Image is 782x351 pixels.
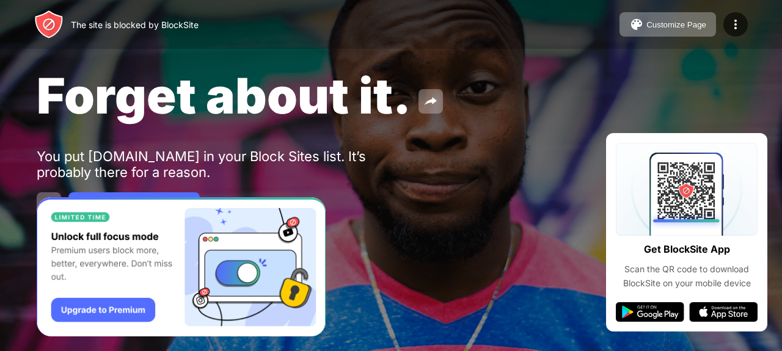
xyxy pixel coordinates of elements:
img: share.svg [423,94,438,109]
button: Password Protection [68,192,200,217]
div: The site is blocked by BlockSite [71,20,199,30]
img: pallet.svg [629,17,644,32]
span: Forget about it. [37,66,411,125]
button: Customize Page [619,12,716,37]
img: back.svg [42,197,56,212]
div: Customize Page [646,20,706,29]
img: menu-icon.svg [728,17,743,32]
img: google-play.svg [616,302,684,322]
img: header-logo.svg [34,10,64,39]
img: app-store.svg [689,302,758,322]
div: You put [DOMAIN_NAME] in your Block Sites list. It’s probably there for a reason. [37,148,414,180]
iframe: Banner [37,197,326,337]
